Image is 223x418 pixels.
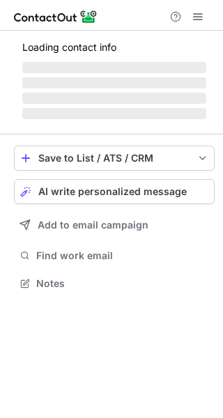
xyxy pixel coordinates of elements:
p: Loading contact info [22,42,206,53]
span: Notes [36,277,209,290]
span: ‌ [22,62,206,73]
span: ‌ [22,108,206,119]
span: AI write personalized message [38,186,187,197]
button: Find work email [14,246,215,265]
span: ‌ [22,77,206,88]
button: Notes [14,274,215,293]
span: ‌ [22,93,206,104]
div: Save to List / ATS / CRM [38,153,190,164]
button: Add to email campaign [14,212,215,238]
button: AI write personalized message [14,179,215,204]
img: ContactOut v5.3.10 [14,8,98,25]
span: Add to email campaign [38,219,148,231]
span: Find work email [36,249,209,262]
button: save-profile-one-click [14,146,215,171]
